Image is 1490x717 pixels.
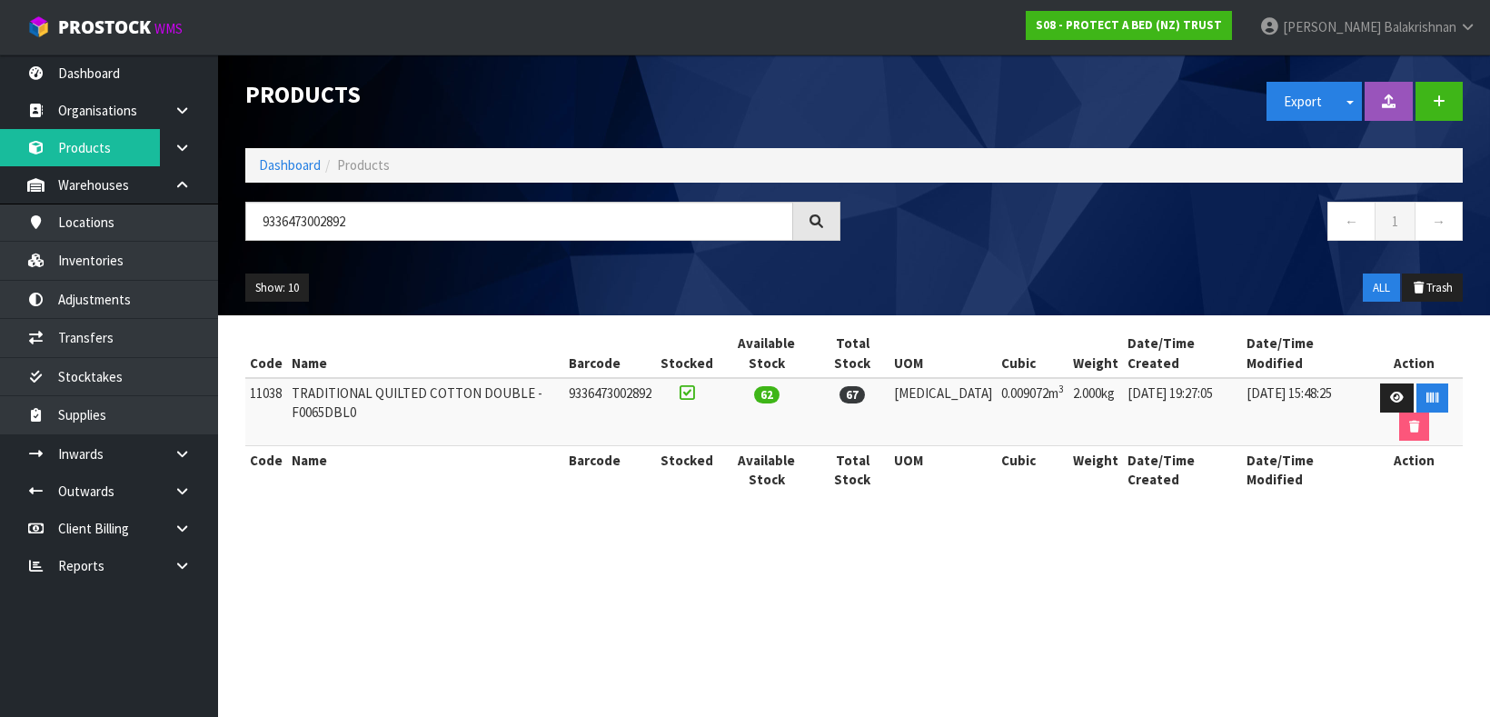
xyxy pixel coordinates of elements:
[1366,329,1463,378] th: Action
[997,446,1068,494] th: Cubic
[1366,446,1463,494] th: Action
[1123,446,1242,494] th: Date/Time Created
[889,446,997,494] th: UOM
[1123,329,1242,378] th: Date/Time Created
[1123,378,1242,446] td: [DATE] 19:27:05
[889,378,997,446] td: [MEDICAL_DATA]
[1068,329,1123,378] th: Weight
[27,15,50,38] img: cube-alt.png
[1058,383,1064,395] sup: 3
[1242,378,1365,446] td: [DATE] 15:48:25
[154,20,183,37] small: WMS
[1375,202,1415,241] a: 1
[564,329,656,378] th: Barcode
[245,274,309,303] button: Show: 10
[656,446,718,494] th: Stocked
[839,386,865,403] span: 67
[259,156,321,174] a: Dashboard
[287,378,564,446] td: TRADITIONAL QUILTED COTTON DOUBLE - F0065DBL0
[1415,202,1463,241] a: →
[245,202,793,241] input: Search products
[1242,329,1365,378] th: Date/Time Modified
[245,329,287,378] th: Code
[997,378,1068,446] td: 0.009072m
[245,446,287,494] th: Code
[337,156,390,174] span: Products
[1068,446,1123,494] th: Weight
[815,446,889,494] th: Total Stock
[287,446,564,494] th: Name
[656,329,718,378] th: Stocked
[1242,446,1365,494] th: Date/Time Modified
[868,202,1463,246] nav: Page navigation
[1327,202,1376,241] a: ←
[889,329,997,378] th: UOM
[754,386,780,403] span: 62
[245,378,287,446] td: 11038
[58,15,151,39] span: ProStock
[718,446,815,494] th: Available Stock
[287,329,564,378] th: Name
[815,329,889,378] th: Total Stock
[564,446,656,494] th: Barcode
[1266,82,1339,121] button: Export
[718,329,815,378] th: Available Stock
[564,378,656,446] td: 9336473002892
[245,82,840,108] h1: Products
[1402,274,1463,303] button: Trash
[1363,274,1400,303] button: ALL
[997,329,1068,378] th: Cubic
[1026,11,1232,40] a: S08 - PROTECT A BED (NZ) TRUST
[1036,17,1222,33] strong: S08 - PROTECT A BED (NZ) TRUST
[1068,378,1123,446] td: 2.000kg
[1384,18,1456,35] span: Balakrishnan
[1283,18,1381,35] span: [PERSON_NAME]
